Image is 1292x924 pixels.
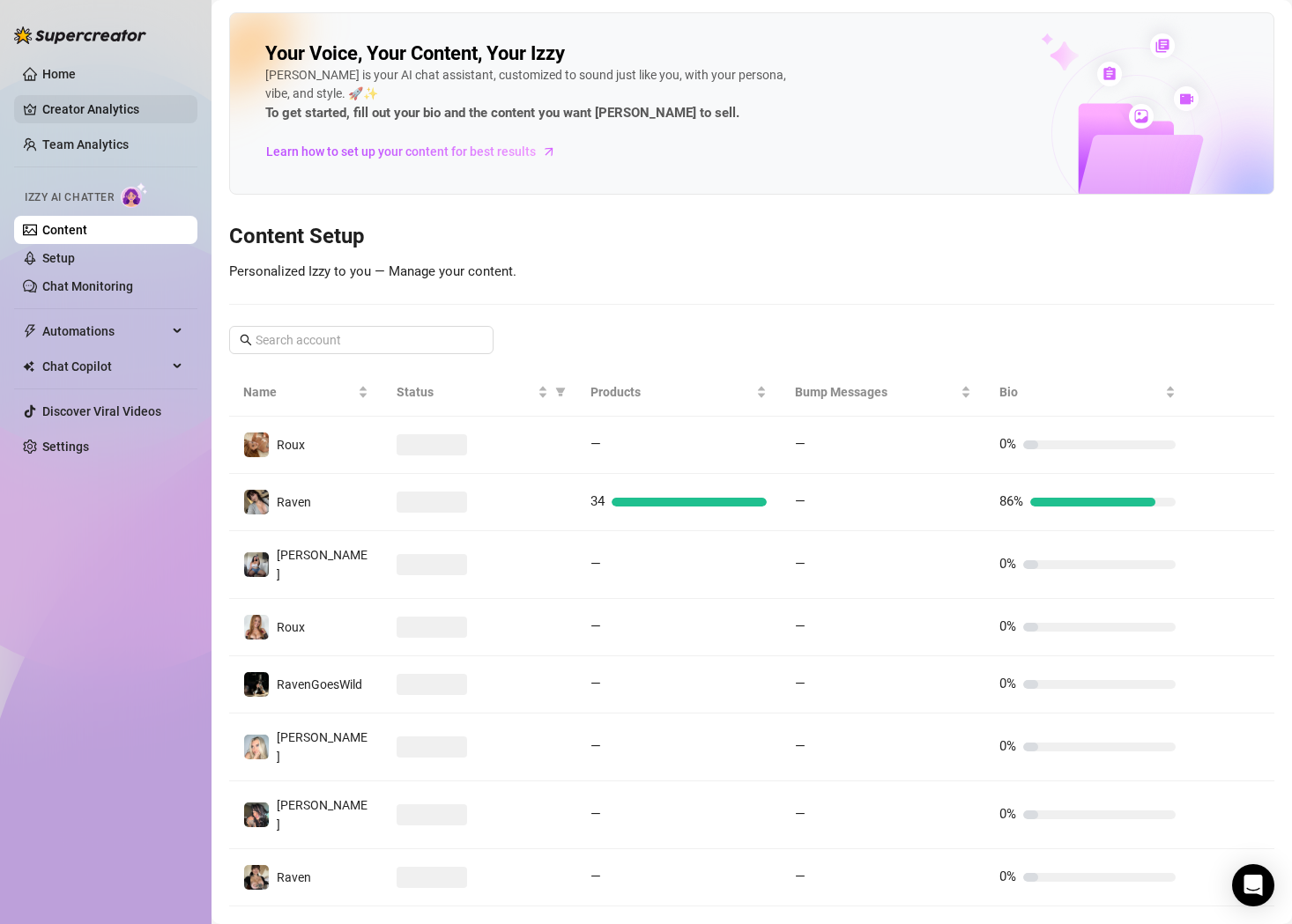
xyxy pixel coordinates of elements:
img: ai-chatter-content-library-cLFOSyPT.png [1000,14,1273,194]
span: — [590,618,601,634]
a: Discover Viral Videos [42,404,161,418]
span: 34 [590,493,605,509]
img: AI Chatter [121,182,148,208]
img: Riley [244,802,269,827]
span: search [240,334,252,346]
span: filter [552,379,569,405]
span: — [590,738,601,754]
a: Home [42,67,76,81]
span: [PERSON_NAME] [277,798,368,832]
img: Megan [244,735,269,759]
span: — [590,436,601,452]
a: Content [42,223,87,237]
h2: Your Voice, Your Content, Your Izzy [265,41,565,66]
div: [PERSON_NAME] is your AI chat assistant, customized to sound just like you, with your persona, vi... [265,66,794,124]
div: Open Intercom Messenger [1232,864,1274,906]
span: [PERSON_NAME] [277,548,368,581]
span: — [795,676,806,691]
span: — [795,869,806,884]
span: — [590,556,601,572]
span: [PERSON_NAME] [277,730,368,764]
span: — [795,806,806,822]
span: Roux️‍ [277,438,305,452]
a: Setup [42,251,75,265]
span: — [590,869,601,884]
a: Creator Analytics [42,95,183,123]
a: Settings [42,440,89,454]
h3: Content Setup [229,223,1274,251]
span: Raven [277,495,311,509]
span: filter [555,387,566,397]
span: thunderbolt [23,324,37,338]
img: Chat Copilot [23,360,34,373]
span: — [590,806,601,822]
span: 0% [999,676,1016,691]
span: 86% [999,493,1023,509]
span: 0% [999,806,1016,822]
span: Name [243,382,354,402]
span: — [795,556,806,572]
img: Raven [244,490,269,514]
img: Raven [244,865,269,890]
th: Status [382,368,576,417]
span: — [795,493,806,509]
span: — [795,738,806,754]
span: Izzy AI Chatter [25,189,114,206]
img: Roux️‍ [244,432,269,457]
span: 0% [999,556,1016,572]
span: — [795,618,806,634]
span: Chat Copilot [42,352,167,381]
img: ANDREA [244,552,269,577]
span: Products [590,382,753,402]
span: — [795,436,806,452]
img: logo-BBDzfeDw.svg [14,26,146,44]
span: 0% [999,436,1016,452]
span: 0% [999,869,1016,884]
span: Bio [999,382,1162,402]
th: Bump Messages [781,368,985,417]
span: Automations [42,317,167,345]
span: Personalized Izzy to you — Manage your content. [229,263,516,279]
span: RavenGoesWild [277,677,362,691]
span: 0% [999,618,1016,634]
strong: To get started, fill out your bio and the content you want [PERSON_NAME] to sell. [265,105,739,121]
th: Bio [985,368,1190,417]
span: arrow-right [540,143,558,160]
input: Search account [256,330,469,350]
span: Bump Messages [795,382,957,402]
span: — [590,676,601,691]
img: Roux [244,615,269,639]
img: RavenGoesWild [244,672,269,697]
a: Team Analytics [42,137,129,152]
th: Name [229,368,382,417]
a: Chat Monitoring [42,279,133,293]
a: Learn how to set up your content for best results [265,137,569,166]
span: Raven [277,870,311,884]
th: Products [576,368,781,417]
span: Roux [277,620,305,634]
span: 0% [999,738,1016,754]
span: Learn how to set up your content for best results [266,142,536,161]
span: Status [397,382,534,402]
